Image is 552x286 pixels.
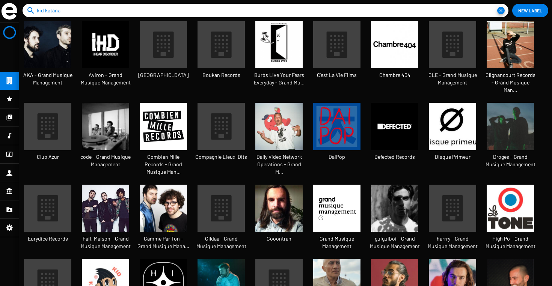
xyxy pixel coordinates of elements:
a: Chambre 404 [366,21,424,88]
img: L-43574-1345722951-2832-jpeg.jpg [429,103,476,150]
img: Guillaume_Ferran_credit_Clemence_Losfeld.jpeg [371,185,418,232]
button: New Label [512,4,548,17]
span: Chambre 404 [366,71,424,79]
input: Search Labels... [37,4,497,17]
a: [GEOGRAPHIC_DATA] [134,21,192,88]
img: FAROE5.jpg [487,21,534,68]
img: %28a-garder-pour-later%29-DVNO---CHTAH-%28merci-de-crediter-Matthieu-Couturier%29.jpg [255,103,303,150]
mat-icon: search [26,6,35,15]
a: Disque Primeur [424,103,481,170]
img: 558072_670340176319958_459625778_n.jpeg [371,21,418,68]
span: Droges - Grand Musique Management [481,153,539,168]
span: CLE - Grand Musique Management [424,71,481,86]
span: Gildaa - Grand Musique Management [192,235,250,250]
a: Boukan Records [192,21,250,88]
span: High Po - Grand Musique Management [481,235,539,250]
a: Gamme Par Ton - Grand Musique Mana… [134,185,192,259]
img: aka.jpeg [24,21,71,68]
a: Aviron - Grand Musique Management [77,21,134,95]
a: Eurydice Records [19,185,77,251]
span: Gooontran [250,235,308,242]
span: guiguiboi - Grand Musique Management [366,235,424,250]
span: Boukan Records [192,71,250,79]
a: Club Azur [19,103,77,170]
a: Droges - Grand Musique Management [481,103,539,177]
img: L-1382110-1512472918-6202-jpeg.jpg [313,103,360,150]
span: Aviron - Grand Musique Management [77,71,134,86]
span: Grand Musique Management [308,235,366,250]
span: New Label [518,4,542,17]
img: Defected-Records.jpg [371,103,418,150]
a: C'est La Vie Films [308,21,366,88]
span: harrry - Grand Musique Management [424,235,481,250]
mat-icon: close [497,7,505,14]
img: profile-pic_0.jpg [82,21,129,68]
a: Daily Video Network Operations - Grand M… [250,103,308,185]
a: Combien Mille Records - Grand Musique Man… [134,103,192,185]
a: High Po - Grand Musique Management [481,185,539,259]
img: telechargement-%281%29.png [313,185,360,232]
a: harrry - Grand Musique Management [424,185,481,259]
a: Compagnie Lieux-Dits [192,103,250,170]
img: Peur-Bleue-4.jpg [140,185,187,232]
span: Defected Records [366,153,424,161]
span: Fait-Maison - Grand Musique Management [77,235,134,250]
span: Burbs Live Your Fears Everyday - Grand Mu… [250,71,308,86]
img: Argentique-NB.jpg [82,103,129,150]
img: BURBS-LYFE-LOGO-1.png [255,21,303,68]
span: C'est La Vie Films [308,71,366,79]
a: code - Grand Musique Management [77,103,134,177]
img: Droges7-Ines-Karma.jpg [487,103,534,150]
span: code - Grand Musique Management [77,153,134,168]
a: Gildaa - Grand Musique Management [192,185,250,259]
span: Compagnie Lieux-Dits [192,153,250,161]
img: TAURELLE.jpg [255,185,303,232]
a: Gooontran [250,185,308,251]
a: Clignancourt Records - Grand Musique Man… [481,21,539,103]
img: telechargement.jpeg [82,185,129,232]
span: Disque Primeur [424,153,481,161]
span: Daily Video Network Operations - Grand M… [250,153,308,176]
a: Fait-Maison - Grand Musique Management [77,185,134,259]
span: Combien Mille Records - Grand Musique Man… [134,153,192,176]
img: telechargement.png [140,103,187,150]
span: Club Azur [19,153,77,161]
button: Clear [497,7,505,14]
span: [GEOGRAPHIC_DATA] [134,71,192,79]
a: DaiPop [308,103,366,170]
span: Eurydice Records [19,235,77,242]
a: guiguiboi - Grand Musique Management [366,185,424,259]
a: Burbs Live Your Fears Everyday - Grand Mu… [250,21,308,95]
span: AKA - Grand Musique Management [19,71,77,86]
img: grand-sigle.svg [2,3,17,20]
a: Defected Records [366,103,424,170]
img: avatars-000195342118-aql7fg-t500x500.jpg [487,185,534,232]
a: CLE - Grand Musique Management [424,21,481,95]
a: AKA - Grand Musique Management [19,21,77,95]
span: DaiPop [308,153,366,161]
a: Grand Musique Management [308,185,366,259]
span: Clignancourt Records - Grand Musique Man… [481,71,539,94]
span: Gamme Par Ton - Grand Musique Mana… [134,235,192,250]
